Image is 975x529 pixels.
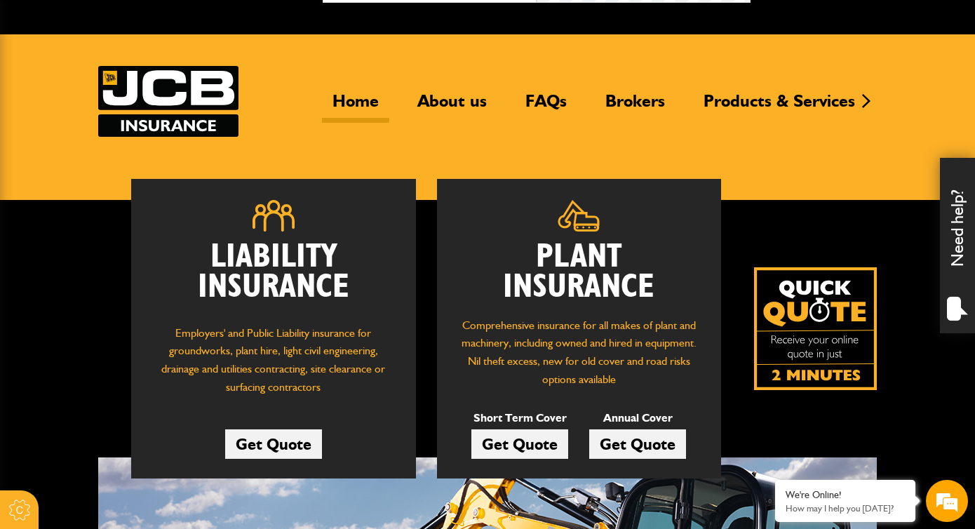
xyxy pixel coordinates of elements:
img: Quick Quote [754,267,877,390]
a: Get Quote [589,429,686,459]
p: How may I help you today? [786,503,905,514]
img: JCB Insurance Services logo [98,66,238,137]
a: About us [407,91,497,123]
p: Annual Cover [589,409,686,427]
a: JCB Insurance Services [98,66,238,137]
a: Home [322,91,389,123]
a: Products & Services [693,91,866,123]
h2: Liability Insurance [152,242,395,310]
div: Need help? [940,158,975,333]
a: FAQs [515,91,577,123]
h2: Plant Insurance [458,242,701,302]
a: Get your insurance quote isn just 2-minutes [754,267,877,390]
p: Comprehensive insurance for all makes of plant and machinery, including owned and hired in equipm... [458,316,701,388]
p: Employers' and Public Liability insurance for groundworks, plant hire, light civil engineering, d... [152,324,395,403]
a: Get Quote [471,429,568,459]
p: Short Term Cover [471,409,568,427]
a: Brokers [595,91,675,123]
a: Get Quote [225,429,322,459]
div: We're Online! [786,489,905,501]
